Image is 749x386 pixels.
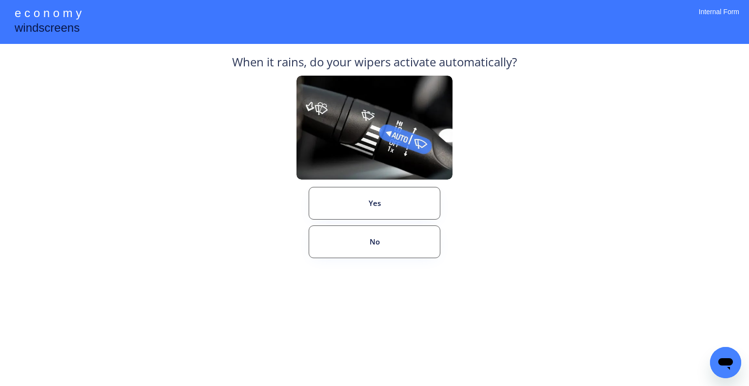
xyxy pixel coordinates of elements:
button: Yes [309,187,440,220]
iframe: Button to launch messaging window [710,347,741,378]
img: Rain%20Sensor%20Example.png [296,76,453,180]
div: windscreens [15,20,79,39]
div: Internal Form [699,7,739,29]
button: No [309,225,440,258]
div: When it rains, do your wipers activate automatically? [232,54,517,76]
div: e c o n o m y [15,5,81,23]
